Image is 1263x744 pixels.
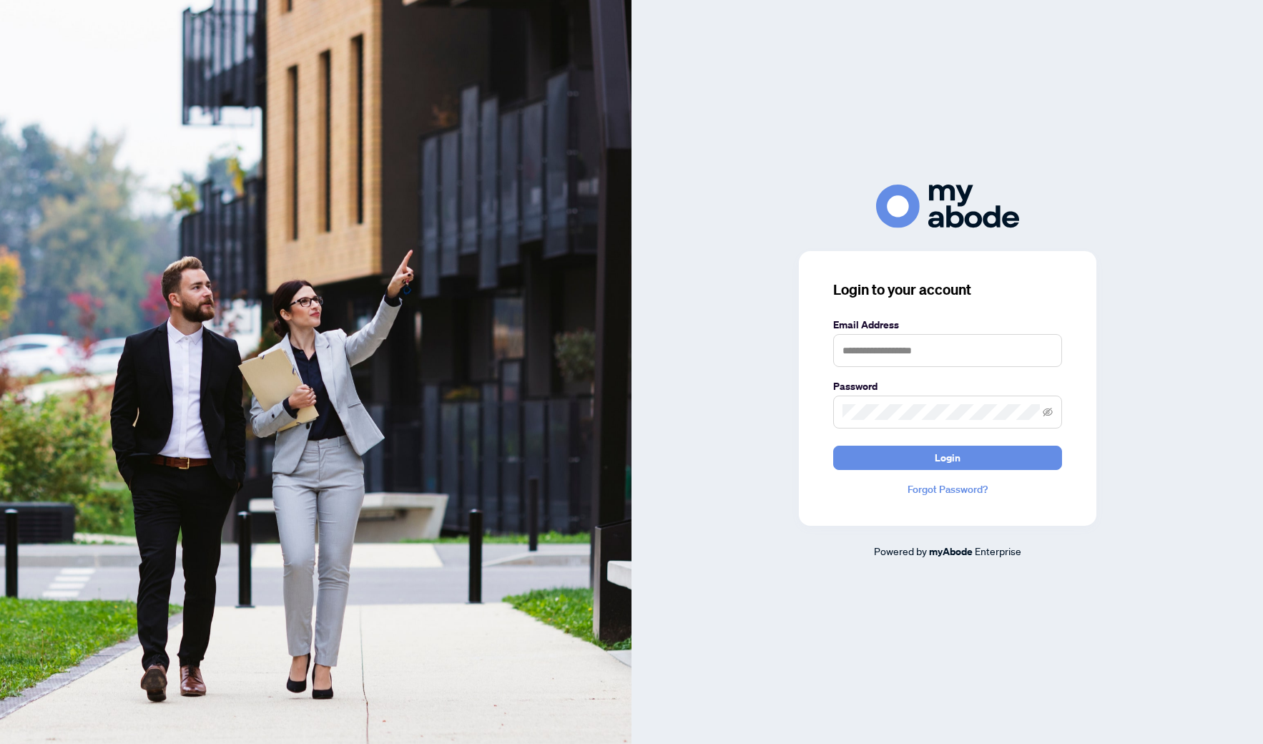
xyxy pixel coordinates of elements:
[1043,407,1053,417] span: eye-invisible
[833,280,1062,300] h3: Login to your account
[975,544,1021,557] span: Enterprise
[929,544,973,559] a: myAbode
[876,185,1019,228] img: ma-logo
[833,481,1062,497] a: Forgot Password?
[833,446,1062,470] button: Login
[833,317,1062,333] label: Email Address
[935,446,960,469] span: Login
[874,544,927,557] span: Powered by
[833,378,1062,394] label: Password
